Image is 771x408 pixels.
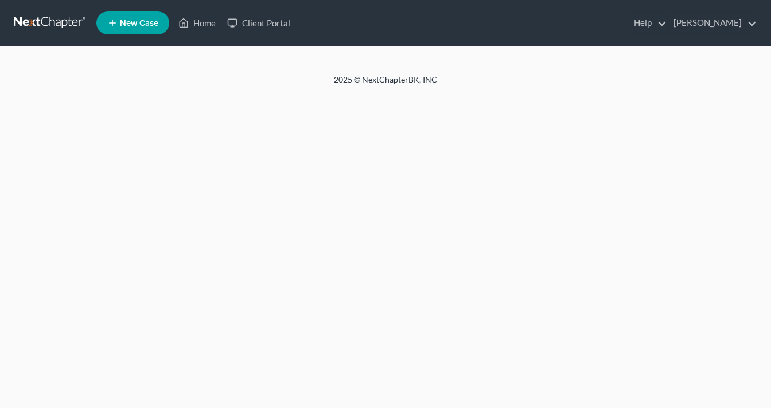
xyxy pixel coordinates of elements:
[221,13,296,33] a: Client Portal
[628,13,667,33] a: Help
[173,13,221,33] a: Home
[96,11,169,34] new-legal-case-button: New Case
[59,74,712,95] div: 2025 © NextChapterBK, INC
[668,13,757,33] a: [PERSON_NAME]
